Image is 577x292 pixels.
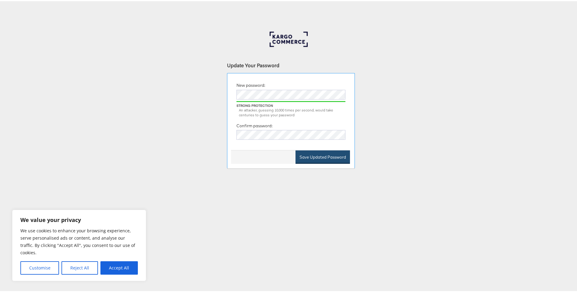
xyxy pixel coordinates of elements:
p: We value your privacy [20,215,138,222]
button: Accept All [100,260,138,273]
div: Strong Protection [236,102,345,107]
button: Reject All [61,260,98,273]
div: Update Your Password [227,61,355,68]
div: An attacker, guessing 10,000 times per second, would take centuries to guess your password [239,107,345,117]
label: Confirm password: [236,122,272,128]
label: New password: [236,81,265,87]
div: We value your privacy [12,209,146,280]
button: Customise [20,260,59,273]
p: We use cookies to enhance your browsing experience, serve personalised ads or content, and analys... [20,226,138,255]
button: Save Updated Password [295,149,350,163]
